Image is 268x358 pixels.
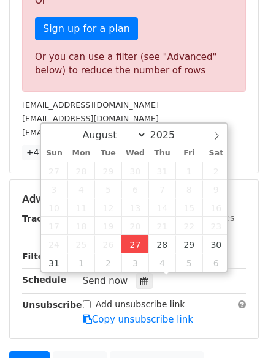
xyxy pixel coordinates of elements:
[147,129,191,141] input: Year
[121,235,148,253] span: August 27, 2025
[175,180,202,198] span: August 8, 2025
[22,275,66,285] strong: Schedule
[148,149,175,157] span: Thu
[148,198,175,217] span: August 14, 2025
[67,253,94,272] span: September 1, 2025
[41,162,68,180] span: July 27, 2025
[67,198,94,217] span: August 11, 2025
[202,217,229,235] span: August 23, 2025
[22,100,159,110] small: [EMAIL_ADDRESS][DOMAIN_NAME]
[83,314,193,325] a: Copy unsubscribe link
[67,162,94,180] span: July 28, 2025
[175,217,202,235] span: August 22, 2025
[175,235,202,253] span: August 29, 2025
[94,253,121,272] span: September 2, 2025
[202,198,229,217] span: August 16, 2025
[202,235,229,253] span: August 30, 2025
[121,162,148,180] span: July 30, 2025
[202,162,229,180] span: August 2, 2025
[67,149,94,157] span: Mon
[121,253,148,272] span: September 3, 2025
[207,299,268,358] iframe: Chat Widget
[41,253,68,272] span: August 31, 2025
[121,198,148,217] span: August 13, 2025
[94,235,121,253] span: August 26, 2025
[121,180,148,198] span: August 6, 2025
[67,180,94,198] span: August 4, 2025
[22,128,159,137] small: [EMAIL_ADDRESS][DOMAIN_NAME]
[83,275,128,286] span: Send now
[175,198,202,217] span: August 15, 2025
[202,253,229,272] span: September 6, 2025
[121,217,148,235] span: August 20, 2025
[175,253,202,272] span: September 5, 2025
[22,114,159,123] small: [EMAIL_ADDRESS][DOMAIN_NAME]
[148,162,175,180] span: July 31, 2025
[41,180,68,198] span: August 3, 2025
[22,252,53,261] strong: Filters
[22,214,63,223] strong: Tracking
[175,149,202,157] span: Fri
[67,217,94,235] span: August 18, 2025
[202,149,229,157] span: Sat
[148,217,175,235] span: August 21, 2025
[41,217,68,235] span: August 17, 2025
[67,235,94,253] span: August 25, 2025
[41,235,68,253] span: August 24, 2025
[22,192,246,206] h5: Advanced
[41,198,68,217] span: August 10, 2025
[175,162,202,180] span: August 1, 2025
[35,17,138,40] a: Sign up for a plan
[148,180,175,198] span: August 7, 2025
[96,298,185,311] label: Add unsubscribe link
[94,180,121,198] span: August 5, 2025
[35,50,233,78] div: Or you can use a filter (see "Advanced" below) to reduce the number of rows
[22,300,82,310] strong: Unsubscribe
[121,149,148,157] span: Wed
[148,253,175,272] span: September 4, 2025
[94,149,121,157] span: Tue
[94,198,121,217] span: August 12, 2025
[94,162,121,180] span: July 29, 2025
[41,149,68,157] span: Sun
[22,145,74,160] a: +47 more
[148,235,175,253] span: August 28, 2025
[94,217,121,235] span: August 19, 2025
[202,180,229,198] span: August 9, 2025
